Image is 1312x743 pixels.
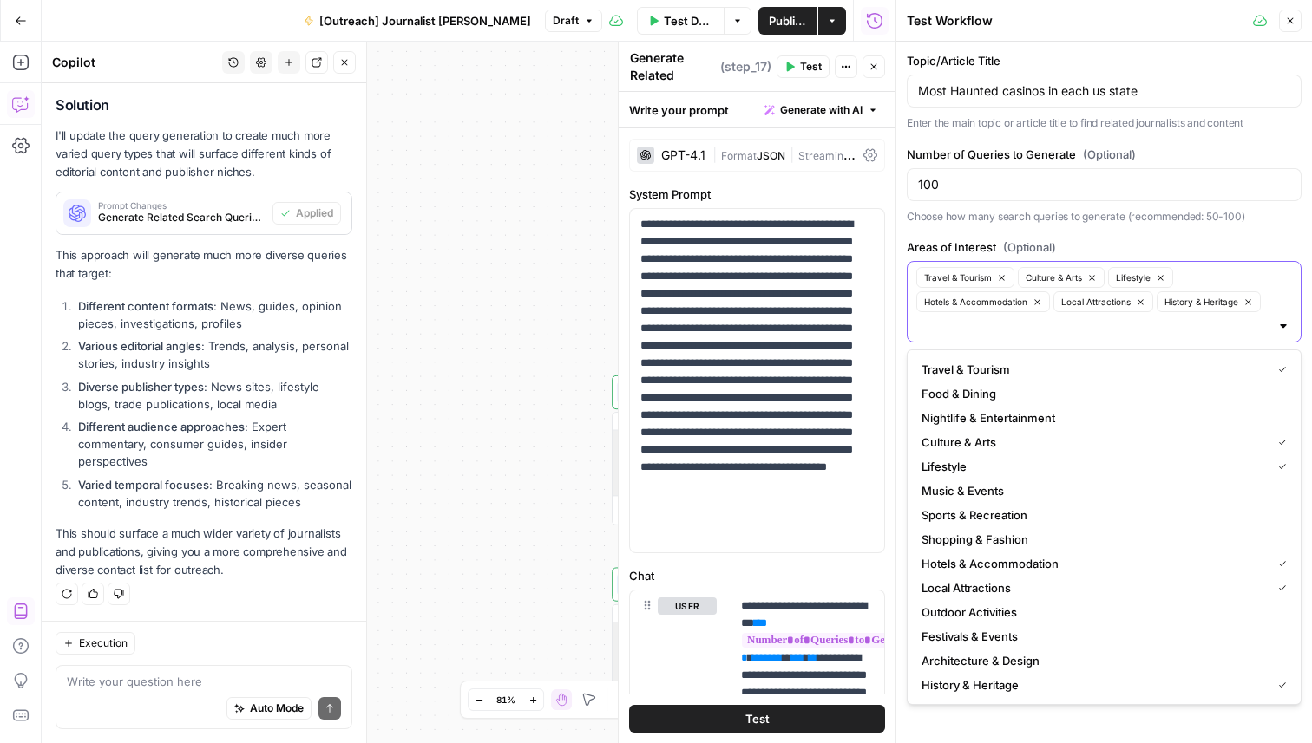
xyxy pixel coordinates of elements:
li: : News sites, lifestyle blogs, trade publications, local media [74,378,352,413]
button: Auto Mode [226,697,312,720]
span: History & Heritage [922,676,1264,694]
input: e.g., "AI in Healthcare", "Sustainable Energy Solutions" [918,82,1290,100]
span: | [712,146,721,163]
button: Test [629,705,885,733]
p: This should surface a much wider variety of journalists and publications, giving you a more compr... [56,525,352,579]
div: GPT-4.1 [661,149,705,161]
button: Applied [272,202,341,225]
span: Hotels & Accommodation [924,295,1027,309]
label: System Prompt [629,186,885,203]
span: Test [800,59,822,75]
button: Culture & Arts [1018,267,1105,288]
span: Festivals & Events [922,628,1280,645]
h2: Solution [56,97,352,114]
label: Topic/Article Title [907,52,1302,69]
span: Local Attractions [1061,295,1131,309]
label: Number of Queries to Generate [907,146,1302,163]
textarea: Generate Related Search Queries [630,49,716,119]
button: Test [777,55,830,78]
span: Culture & Arts [922,433,1264,451]
strong: Different audience approaches [78,420,245,433]
p: This approach will generate much more diverse queries that target: [56,246,352,283]
div: Copilot [52,54,217,71]
button: user [658,597,717,615]
span: (Optional) [1003,238,1056,256]
span: Travel & Tourism [924,270,992,284]
li: : Trends, analysis, personal stories, industry insights [74,337,352,372]
span: Architecture & Design [922,652,1280,669]
span: Generate with AI [780,102,863,118]
span: Shopping & Fashion [922,531,1280,548]
div: Write your prompt [619,92,895,127]
button: Publish [758,7,817,35]
strong: Different content formats [78,299,213,313]
span: Culture & Arts [1026,270,1082,284]
span: Lifestyle [922,458,1264,475]
button: Execution [56,632,135,655]
span: Prompt Changes [98,201,266,210]
button: [Outreach] Journalist [PERSON_NAME] [293,7,541,35]
span: Applied [296,205,333,221]
button: Lifestyle [1108,267,1173,288]
li: : Breaking news, seasonal content, industry trends, historical pieces [74,476,352,511]
span: Sports & Recreation [922,506,1280,524]
p: Enter the main topic or article title to find related journalists and content [907,114,1302,132]
span: Publish [769,12,807,29]
span: Outdoor Activities [922,603,1280,621]
span: Lifestyle [1116,270,1151,284]
button: Hotels & Accommodation [916,291,1050,312]
label: Chat [629,567,885,584]
span: Local Attractions [922,579,1264,596]
span: JSON [757,149,785,162]
span: Test [745,710,770,727]
span: Generate Related Search Queries (step_17) [98,210,266,225]
label: Areas of Interest [907,238,1302,256]
span: Streaming [798,146,856,163]
input: 100 [918,176,1290,193]
span: Food & Dining [922,385,1280,402]
p: Select the content categories you want to target (leave empty for all categories) [907,349,1302,367]
span: Music & Events [922,482,1280,499]
li: : Expert commentary, consumer guides, insider perspectives [74,418,352,470]
span: [Outreach] Journalist [PERSON_NAME] [319,12,531,29]
span: Hotels & Accommodation [922,555,1264,572]
span: Nightlife & Entertainment [922,409,1280,427]
button: History & Heritage [1157,291,1261,312]
li: : News, guides, opinion pieces, investigations, profiles [74,297,352,332]
span: Draft [553,13,579,29]
strong: Varied temporal focuses [78,478,209,492]
span: Test Data [664,12,713,29]
strong: Various editorial angles [78,339,201,353]
button: Generate with AI [758,99,885,121]
button: Draft [545,10,602,32]
span: 81% [496,693,515,707]
strong: Diverse publisher types [78,380,204,394]
p: I'll update the query generation to create much more varied query types that will surface differe... [56,127,352,181]
button: Travel & Tourism [916,267,1014,288]
p: Choose how many search queries to generate (recommended: 50-100) [907,208,1302,225]
button: Local Attractions [1053,291,1153,312]
span: (Optional) [1083,146,1136,163]
span: Execution [79,635,128,651]
span: Format [721,149,757,162]
button: Test Data [637,7,724,35]
span: Auto Mode [250,701,304,716]
span: | [785,146,798,163]
span: History & Heritage [1164,295,1238,309]
span: ( step_17 ) [720,58,771,75]
span: Travel & Tourism [922,361,1264,378]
